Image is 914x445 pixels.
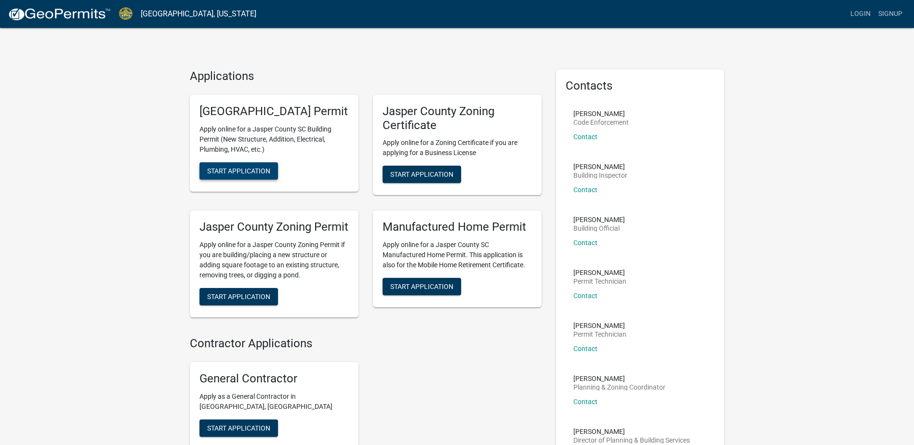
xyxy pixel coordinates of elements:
[207,293,270,301] span: Start Application
[199,288,278,305] button: Start Application
[390,170,453,178] span: Start Application
[199,124,349,155] p: Apply online for a Jasper County SC Building Permit (New Structure, Addition, Electrical, Plumbin...
[573,322,626,329] p: [PERSON_NAME]
[573,119,629,126] p: Code Enforcement
[573,345,597,353] a: Contact
[573,172,627,179] p: Building Inspector
[573,428,690,435] p: [PERSON_NAME]
[573,163,627,170] p: [PERSON_NAME]
[383,278,461,295] button: Start Application
[566,79,715,93] h5: Contacts
[573,292,597,300] a: Contact
[199,372,349,386] h5: General Contractor
[573,269,626,276] p: [PERSON_NAME]
[573,331,626,338] p: Permit Technician
[383,138,532,158] p: Apply online for a Zoning Certificate if you are applying for a Business License
[199,392,349,412] p: Apply as a General Contractor in [GEOGRAPHIC_DATA], [GEOGRAPHIC_DATA]
[573,133,597,141] a: Contact
[874,5,906,23] a: Signup
[573,384,665,391] p: Planning & Zoning Coordinator
[141,6,256,22] a: [GEOGRAPHIC_DATA], [US_STATE]
[207,167,270,174] span: Start Application
[199,240,349,280] p: Apply online for a Jasper County Zoning Permit if you are building/placing a new structure or add...
[573,239,597,247] a: Contact
[847,5,874,23] a: Login
[573,216,625,223] p: [PERSON_NAME]
[573,437,690,444] p: Director of Planning & Building Services
[573,375,665,382] p: [PERSON_NAME]
[383,166,461,183] button: Start Application
[573,398,597,406] a: Contact
[383,105,532,132] h5: Jasper County Zoning Certificate
[190,337,542,351] h4: Contractor Applications
[573,110,629,117] p: [PERSON_NAME]
[199,419,278,437] button: Start Application
[390,283,453,290] span: Start Application
[190,69,542,83] h4: Applications
[199,220,349,234] h5: Jasper County Zoning Permit
[383,240,532,270] p: Apply online for a Jasper County SC Manufactured Home Permit. This application is also for the Mo...
[573,186,597,194] a: Contact
[199,162,278,180] button: Start Application
[383,220,532,234] h5: Manufactured Home Permit
[190,69,542,325] wm-workflow-list-section: Applications
[119,7,133,20] img: Jasper County, South Carolina
[573,225,625,232] p: Building Official
[207,424,270,432] span: Start Application
[573,278,626,285] p: Permit Technician
[199,105,349,118] h5: [GEOGRAPHIC_DATA] Permit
